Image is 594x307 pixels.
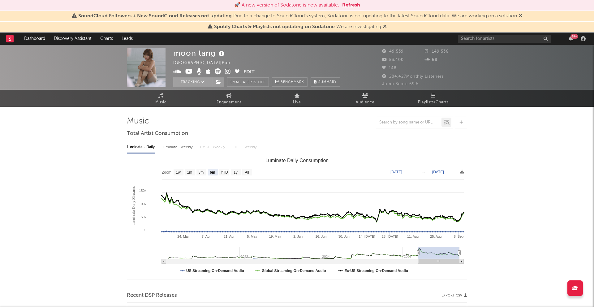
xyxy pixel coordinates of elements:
[195,90,263,107] a: Engagement
[234,170,238,175] text: 1y
[127,142,155,153] div: Luminate - Daily
[383,24,387,29] span: Dismiss
[210,170,215,175] text: 6m
[390,170,402,174] text: [DATE]
[96,32,117,45] a: Charts
[281,79,304,86] span: Benchmark
[144,228,146,232] text: 0
[20,32,49,45] a: Dashboard
[569,36,573,41] button: 99+
[176,170,181,175] text: 1w
[202,235,211,238] text: 7. Apr
[269,235,281,238] text: 19. May
[155,99,167,106] span: Music
[187,170,192,175] text: 1m
[173,77,212,87] button: Tracking
[342,2,360,9] button: Refresh
[382,82,419,86] span: Jump Score: 69.5
[227,77,269,87] button: Email AlertsOff
[359,235,375,238] text: 14. [DATE]
[247,235,257,238] text: 5. May
[199,170,204,175] text: 3m
[399,90,467,107] a: Playlists/Charts
[458,35,551,43] input: Search for artists
[338,235,350,238] text: 30. Jun
[382,75,444,79] span: 284,427 Monthly Listeners
[382,235,398,238] text: 28. [DATE]
[345,269,408,273] text: Ex-US Streaming On-Demand Audio
[173,48,226,58] div: moon tang
[139,202,146,206] text: 100k
[263,90,331,107] a: Live
[234,2,339,9] div: 🚀 A new version of Sodatone is now available.
[425,50,449,54] span: 149,536
[117,32,137,45] a: Leads
[78,14,517,19] span: : Due to a change to SoundCloud's system, Sodatone is not updating to the latest SoundCloud data....
[141,215,146,219] text: 50k
[311,77,340,87] button: Summary
[407,235,419,238] text: 11. Aug
[376,120,441,125] input: Search by song name or URL
[127,155,467,279] svg: Luminate Daily Consumption
[162,170,171,175] text: Zoom
[432,170,444,174] text: [DATE]
[418,99,449,106] span: Playlists/Charts
[217,99,241,106] span: Engagement
[318,80,337,84] span: Summary
[139,189,146,192] text: 150k
[265,158,329,163] text: Luminate Daily Consumption
[221,170,228,175] text: YTD
[262,269,326,273] text: Global Streaming On-Demand Audio
[131,186,136,225] text: Luminate Daily Streams
[331,90,399,107] a: Audience
[127,130,188,137] span: Total Artist Consumption
[441,294,467,297] button: Export CSV
[519,14,523,19] span: Dismiss
[382,50,404,54] span: 49,539
[49,32,96,45] a: Discovery Assistant
[258,81,265,84] em: Off
[127,90,195,107] a: Music
[454,235,464,238] text: 8. Sep
[425,58,437,62] span: 68
[177,235,189,238] text: 24. Mar
[272,77,308,87] a: Benchmark
[356,99,375,106] span: Audience
[315,235,326,238] text: 16. Jun
[127,292,177,299] span: Recent DSP Releases
[382,66,397,70] span: 148
[422,170,425,174] text: →
[214,24,381,29] span: : We are investigating
[245,170,249,175] text: All
[161,142,194,153] div: Luminate - Weekly
[173,59,237,67] div: [GEOGRAPHIC_DATA] | Pop
[430,235,441,238] text: 25. Aug
[382,58,404,62] span: 53,400
[293,235,303,238] text: 2. Jun
[293,99,301,106] span: Live
[78,14,232,19] span: SoundCloud Followers + New SoundCloud Releases not updating
[214,24,335,29] span: Spotify Charts & Playlists not updating on Sodatone
[186,269,244,273] text: US Streaming On-Demand Audio
[243,68,255,76] button: Edit
[570,34,578,39] div: 99 +
[224,235,235,238] text: 21. Apr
